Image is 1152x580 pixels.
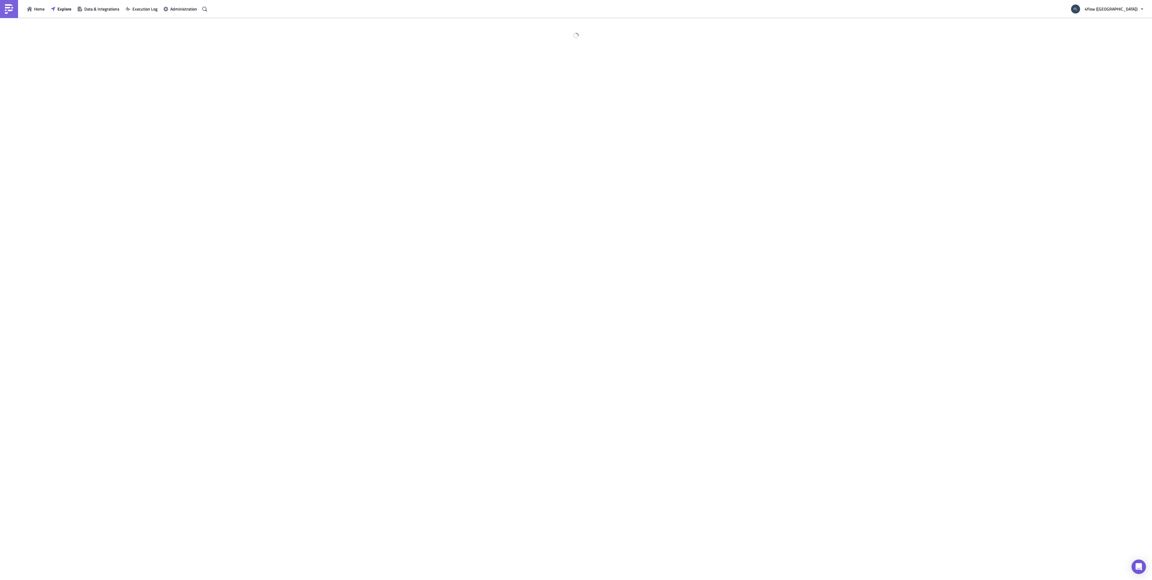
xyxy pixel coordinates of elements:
[1067,2,1147,16] button: 4flow ([GEOGRAPHIC_DATA])
[132,6,157,12] span: Execution Log
[48,4,74,14] button: Explore
[170,6,197,12] span: Administration
[57,6,71,12] span: Explore
[122,4,160,14] button: Execution Log
[24,4,48,14] button: Home
[34,6,45,12] span: Home
[1132,560,1146,574] div: Open Intercom Messenger
[1085,6,1138,12] span: 4flow ([GEOGRAPHIC_DATA])
[84,6,119,12] span: Data & Integrations
[4,4,14,14] img: PushMetrics
[74,4,122,14] button: Data & Integrations
[1070,4,1081,14] img: Avatar
[160,4,200,14] button: Administration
